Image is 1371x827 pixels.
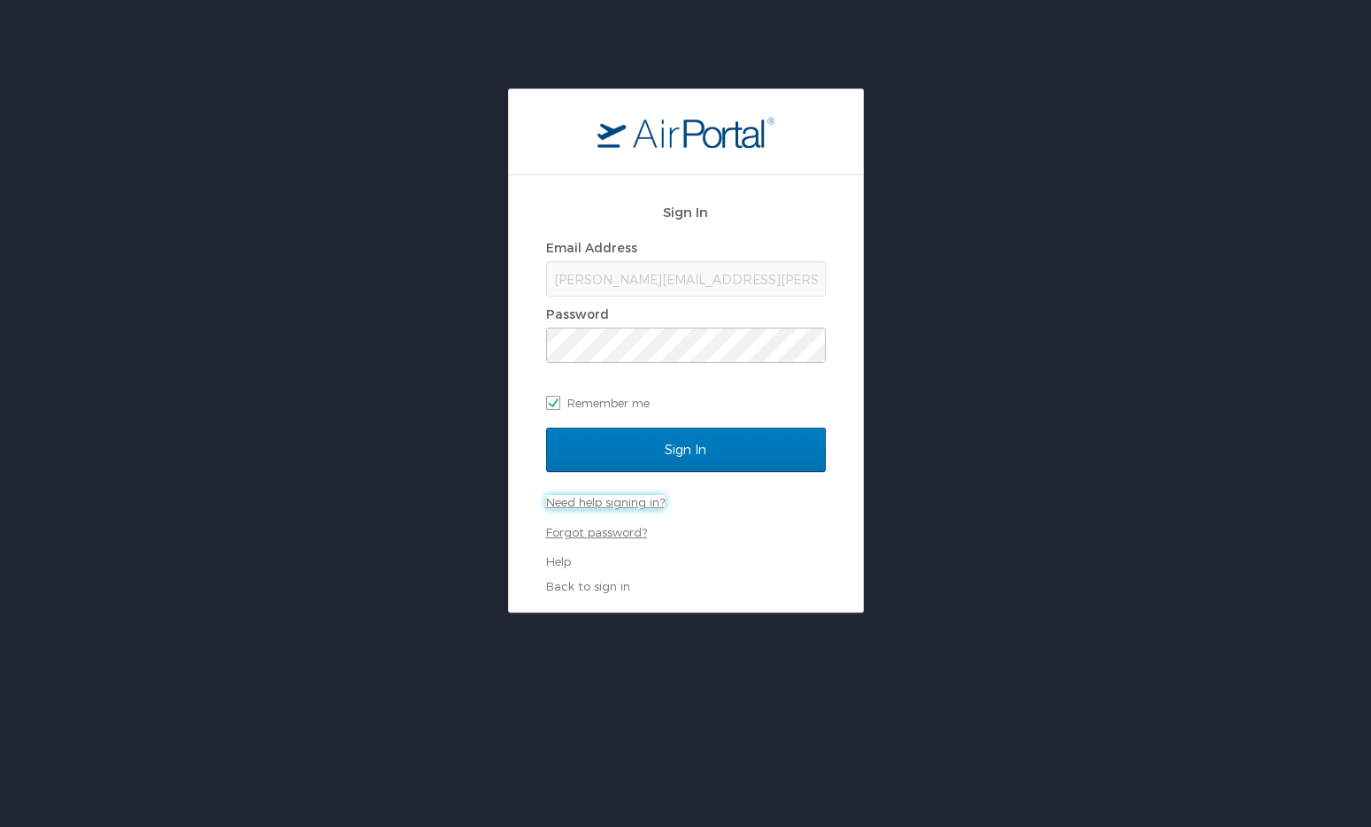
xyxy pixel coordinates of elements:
[546,554,571,568] a: Help
[546,428,826,472] input: Sign In
[546,579,630,593] a: Back to sign in
[546,202,826,222] h2: Sign In
[546,390,826,416] label: Remember me
[546,306,609,321] label: Password
[597,116,774,148] img: logo
[546,240,637,255] label: Email Address
[546,525,647,539] a: Forgot password?
[546,495,665,509] a: Need help signing in?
